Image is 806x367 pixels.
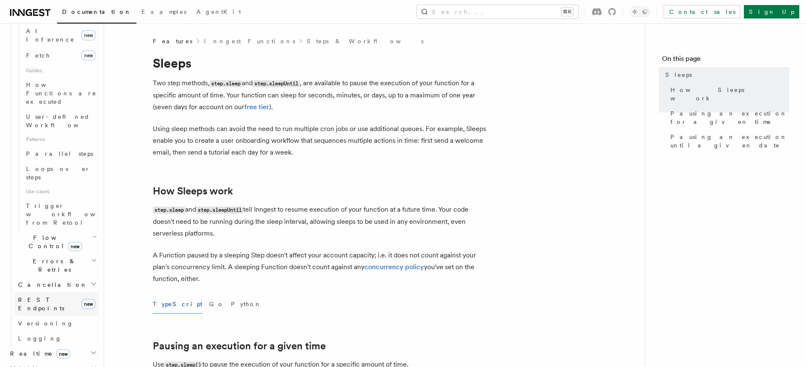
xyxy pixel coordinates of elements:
[23,161,99,185] a: Loops over steps
[26,150,93,157] span: Parallel steps
[26,165,90,181] span: Loops over steps
[18,320,73,327] span: Versioning
[26,81,97,105] span: How Functions are executed
[231,295,262,314] button: Python
[26,28,75,43] span: AI Inference
[153,77,489,113] p: Two step methods, and , are available to pause the execution of your function for a specific amou...
[15,257,91,274] span: Errors & Retries
[670,109,789,126] span: Pausing an execution for a given time
[18,296,64,312] span: REST Endpoints
[23,77,99,109] a: How Functions are executed
[23,198,99,230] a: Trigger workflows from Retool
[153,123,489,158] p: Using sleep methods can avoid the need to run multiple cron jobs or use additional queues. For ex...
[667,106,789,129] a: Pausing an execution for a given time
[153,55,489,71] h1: Sleeps
[153,295,202,314] button: TypeScript
[136,3,191,23] a: Examples
[667,129,789,153] a: Pausing an execution until a given date
[15,233,92,250] span: Flow Control
[23,185,99,198] span: Use cases
[23,24,99,47] a: AI Inferencenew
[23,146,99,161] a: Parallel steps
[153,204,489,239] p: and tell Inngest to resume execution of your function at a future time. Your code doesn't need to...
[153,37,192,45] span: Features
[15,230,99,254] button: Flow Controlnew
[307,37,424,45] a: Steps & Workflows
[253,80,300,87] code: step.sleepUntil
[662,54,789,67] h4: On this page
[209,295,224,314] button: Go
[196,8,241,15] span: AgentKit
[670,133,789,149] span: Pausing an execution until a given date
[670,86,789,102] span: How Sleeps work
[153,185,233,197] a: How Sleeps work
[7,349,70,358] span: Realtime
[153,340,326,352] a: Pausing an execution for a given time
[364,263,424,271] a: concurrency policy
[191,3,246,23] a: AgentKit
[18,335,62,342] span: Logging
[26,202,118,226] span: Trigger workflows from Retool
[153,207,185,214] code: step.sleep
[417,5,578,18] button: Search...⌘K
[196,207,243,214] code: step.sleepUntil
[667,82,789,106] a: How Sleeps work
[15,292,99,316] a: REST Endpointsnew
[56,349,70,359] span: new
[7,346,99,361] button: Realtimenew
[209,80,242,87] code: step.sleep
[664,5,741,18] a: Contact sales
[15,277,99,292] button: Cancellation
[153,249,489,285] p: A Function paused by a sleeping Step doesn't affect your account capacity; i.e. it does not count...
[26,113,102,128] span: User-defined Workflows
[62,8,131,15] span: Documentation
[665,71,692,79] span: Sleeps
[81,299,95,309] span: new
[204,37,295,45] a: Inngest Functions
[630,7,650,17] button: Toggle dark mode
[23,47,99,64] a: Fetchnew
[15,316,99,331] a: Versioning
[15,280,87,289] span: Cancellation
[68,242,82,251] span: new
[81,30,95,40] span: new
[23,109,99,133] a: User-defined Workflows
[23,64,99,77] span: Guides
[26,52,50,59] span: Fetch
[81,50,95,60] span: new
[57,3,136,24] a: Documentation
[15,331,99,346] a: Logging
[244,103,269,111] a: free tier
[561,8,573,16] kbd: ⌘K
[15,254,99,277] button: Errors & Retries
[744,5,799,18] a: Sign Up
[23,133,99,146] span: Patterns
[662,67,789,82] a: Sleeps
[141,8,186,15] span: Examples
